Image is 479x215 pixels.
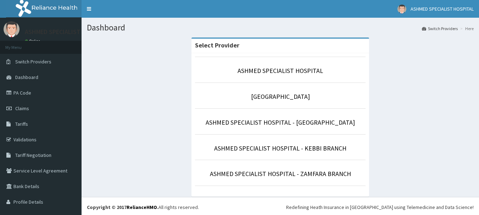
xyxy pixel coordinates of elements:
li: Here [458,26,474,32]
span: Claims [15,105,29,112]
img: User Image [4,21,20,37]
strong: Select Provider [195,41,239,49]
a: RelianceHMO [127,204,157,210]
p: ASHMED SPECIALIST HOSPITAL [25,29,110,35]
a: ASHMED SPECIALIST HOSPITAL [238,67,323,75]
a: ASHMED SPECIALIST HOSPITAL - [GEOGRAPHIC_DATA] [206,118,355,126]
div: Redefining Heath Insurance in [GEOGRAPHIC_DATA] using Telemedicine and Data Science! [286,204,474,211]
a: [GEOGRAPHIC_DATA] [251,92,310,101]
strong: Copyright © 2017 . [87,204,158,210]
img: User Image [397,5,406,13]
span: Switch Providers [15,58,51,65]
span: ASHMED SPECIALIST HOSPITAL [411,6,474,12]
a: ASHMED SPECIALIST HOSPITAL - ZAMFARA BRANCH [210,170,351,178]
span: Dashboard [15,74,38,80]
h1: Dashboard [87,23,474,32]
a: Online [25,39,42,44]
span: Tariffs [15,121,28,127]
a: Switch Providers [422,26,458,32]
span: Tariff Negotiation [15,152,51,158]
a: ASHMED SPECIALIST HOSPITAL - KEBBI BRANCH [214,144,346,152]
